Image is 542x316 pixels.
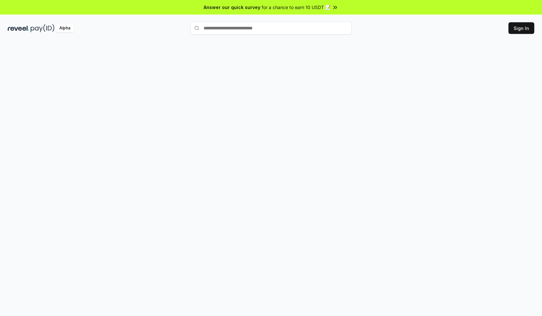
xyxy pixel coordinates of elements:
[31,24,55,32] img: pay_id
[508,22,534,34] button: Sign In
[8,24,29,32] img: reveel_dark
[204,4,260,11] span: Answer our quick survey
[56,24,74,32] div: Alpha
[262,4,331,11] span: for a chance to earn 10 USDT 📝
